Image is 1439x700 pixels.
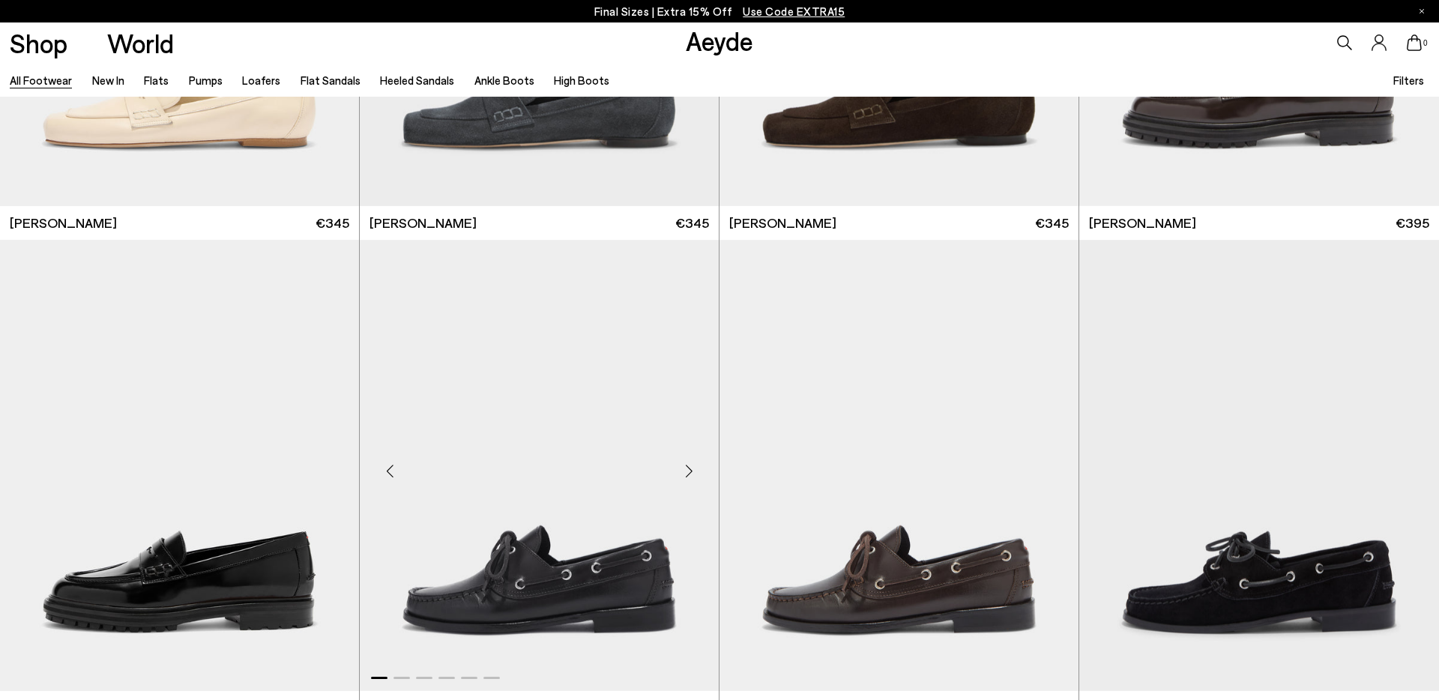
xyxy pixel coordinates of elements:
a: World [107,30,174,56]
img: Harris Suede Mocassin Flats [1079,240,1439,691]
img: Harris Leather Moccasin Flats [360,240,719,691]
a: Pumps [189,73,223,87]
a: Heeled Sandals [380,73,454,87]
a: Aeyde [686,25,753,56]
p: Final Sizes | Extra 15% Off [594,2,845,21]
a: High Boots [554,73,609,87]
a: Flat Sandals [301,73,360,87]
div: Previous slide [367,449,412,494]
a: [PERSON_NAME] €345 [719,206,1079,240]
span: [PERSON_NAME] [729,214,836,232]
div: 1 / 6 [360,240,719,691]
a: [PERSON_NAME] €395 [1079,206,1439,240]
a: Next slide Previous slide [360,240,719,691]
a: New In [92,73,124,87]
a: All Footwear [10,73,72,87]
a: Flats [144,73,169,87]
div: 1 / 6 [1079,240,1439,691]
span: [PERSON_NAME] [10,214,117,232]
span: €345 [675,214,709,232]
span: €395 [1396,214,1429,232]
a: 0 [1407,34,1422,51]
span: 0 [1422,39,1429,47]
div: 1 / 6 [719,240,1079,691]
a: Loafers [242,73,280,87]
span: [PERSON_NAME] [1089,214,1196,232]
a: Next slide Previous slide [719,240,1079,691]
span: €345 [316,214,349,232]
span: €345 [1035,214,1069,232]
span: [PERSON_NAME] [369,214,477,232]
span: Filters [1393,73,1424,87]
a: Ankle Boots [474,73,534,87]
a: [PERSON_NAME] €345 [360,206,719,240]
div: Next slide [666,449,711,494]
span: Navigate to /collections/ss25-final-sizes [743,4,845,18]
a: Shop [10,30,67,56]
img: Harris Leather Moccasin Flats [719,240,1079,691]
a: Next slide Previous slide [1079,240,1439,691]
